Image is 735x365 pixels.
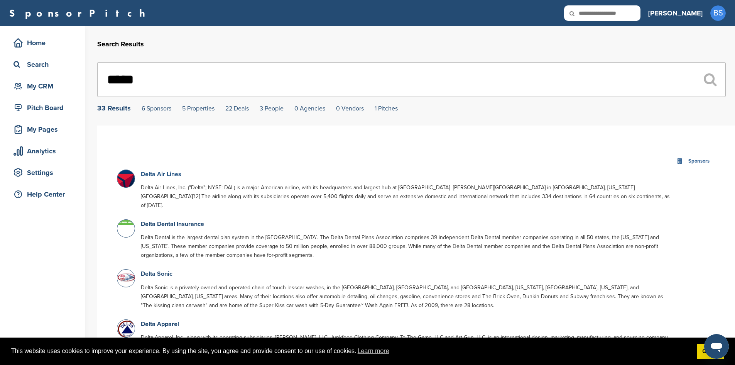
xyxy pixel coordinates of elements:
[8,56,77,73] a: Search
[8,99,77,117] a: Pitch Board
[697,344,724,359] a: dismiss cookie message
[8,185,77,203] a: Help Center
[117,270,137,285] img: Data
[8,142,77,160] a: Analytics
[9,8,150,18] a: SponsorPitch
[12,144,77,158] div: Analytics
[294,105,325,112] a: 0 Agencies
[704,334,729,359] iframe: Button to launch messaging window
[12,36,77,50] div: Home
[260,105,284,112] a: 3 People
[141,233,672,260] p: Delta Dental is the largest dental plan system in the [GEOGRAPHIC_DATA]. The Delta Dental Plans A...
[97,39,726,49] h2: Search Results
[141,283,672,310] p: Delta Sonic is a privately owned and operated chain of touch-lesscar washes, in the [GEOGRAPHIC_D...
[8,34,77,52] a: Home
[8,77,77,95] a: My CRM
[8,164,77,182] a: Settings
[182,105,215,112] a: 5 Properties
[141,183,672,210] p: Delta Air Lines, Inc. ("Delta"; NYSE: DAL) is a major American airline, with its headquarters and...
[648,8,703,19] h3: [PERSON_NAME]
[117,320,137,339] img: Da
[117,220,137,224] img: Data
[686,157,711,166] div: Sponsors
[12,166,77,180] div: Settings
[142,105,171,112] a: 6 Sponsors
[375,105,398,112] a: 1 Pitches
[11,345,691,357] span: This website uses cookies to improve your experience. By using the site, you agree and provide co...
[225,105,249,112] a: 22 Deals
[8,121,77,138] a: My Pages
[357,345,390,357] a: learn more about cookies
[141,220,204,228] a: Delta Dental Insurance
[141,170,181,178] a: Delta Air Lines
[336,105,364,112] a: 0 Vendors
[117,170,137,189] img: O1z2hvzv 400x400
[97,105,131,112] div: 33 Results
[710,5,726,21] span: BS
[141,270,172,278] a: Delta Sonic
[12,79,77,93] div: My CRM
[648,5,703,22] a: [PERSON_NAME]
[12,122,77,136] div: My Pages
[12,187,77,201] div: Help Center
[12,58,77,71] div: Search
[12,101,77,115] div: Pitch Board
[141,320,179,328] a: Delta Apparel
